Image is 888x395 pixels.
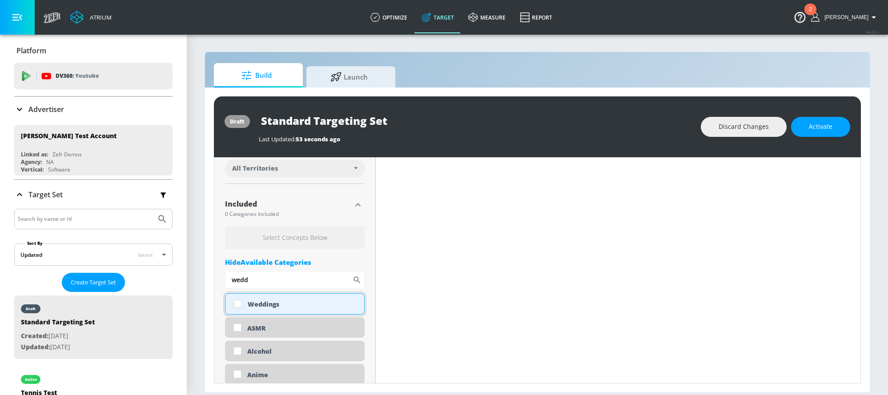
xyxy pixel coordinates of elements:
p: Target Set [28,190,63,199]
label: Sort By [25,240,44,246]
span: Activate [809,121,832,132]
div: NA [46,158,54,166]
div: draftStandard Targeting SetCreated:[DATE]Updated:[DATE] [14,295,173,359]
div: Alcohol [225,341,365,361]
div: Vertical: [21,166,44,173]
span: Build [223,65,290,86]
div: draft [230,118,245,125]
div: Anime [247,371,358,379]
p: Platform [16,46,46,56]
div: Anime [225,364,365,384]
div: HideAvailable Categories [225,258,365,267]
button: [PERSON_NAME] [811,12,879,23]
div: Included [225,200,351,207]
div: Software [48,166,70,173]
button: Create Target Set [62,273,125,292]
span: Create Target Set [71,277,116,287]
p: DV360: [56,71,99,81]
a: Target [414,1,461,33]
button: Open Resource Center, 2 new notifications [788,4,812,29]
a: Report [513,1,559,33]
div: Platform [14,38,173,63]
span: Created: [21,331,48,340]
p: [DATE] [21,342,95,353]
div: ASMR [225,317,365,338]
button: Activate [791,117,850,137]
div: Zefr Demos [52,151,82,158]
p: Advertiser [28,104,64,114]
input: Search by name or Id [18,213,153,225]
div: Weddings [248,300,358,308]
span: latest [138,251,153,259]
div: 0 Categories Included [225,211,351,217]
span: Updated: [21,343,50,351]
div: draft [26,307,36,311]
div: Agency: [21,158,42,166]
div: [PERSON_NAME] Test Account [21,132,117,140]
a: Atrium [70,11,112,24]
div: Alcohol [247,347,358,355]
h6: Select Concepts Below [225,226,365,249]
a: optimize [363,1,414,33]
span: [PERSON_NAME] [821,14,868,20]
p: Youtube [75,71,99,80]
a: measure [461,1,513,33]
span: 53 seconds ago [296,135,340,143]
p: [DATE] [21,331,95,342]
div: Last Updated: [259,135,692,143]
div: ASMR [247,324,358,332]
div: Atrium [86,13,112,21]
div: active [25,377,37,382]
div: Standard Targeting Set [21,318,95,331]
div: 2 [809,9,812,21]
span: Discard Changes [719,121,769,132]
div: Target Set [14,180,173,209]
div: Linked as: [21,151,48,158]
span: Launch [315,66,383,88]
span: v 4.25.2 [867,29,879,34]
button: Discard Changes [701,117,787,137]
div: Weddings [225,293,365,315]
div: Updated [20,251,42,259]
div: [PERSON_NAME] Test AccountLinked as:Zefr DemosAgency:NAVertical:Software [14,125,173,176]
div: All Territories [225,160,365,177]
span: All Territories [232,164,278,173]
div: Advertiser [14,97,173,122]
input: Search [225,271,353,289]
div: DV360: Youtube [14,63,173,89]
